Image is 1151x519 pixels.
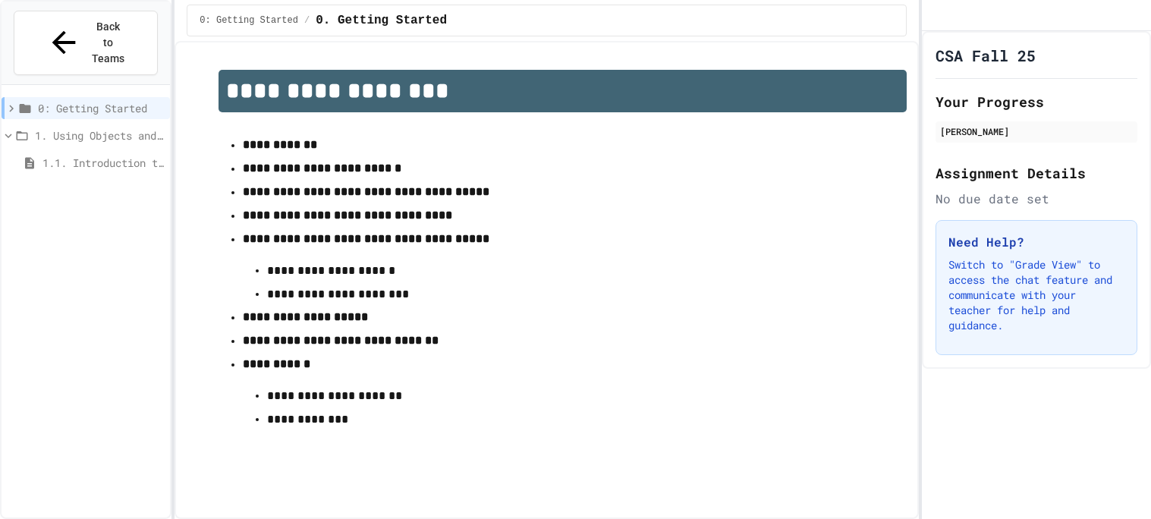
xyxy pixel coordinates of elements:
span: 1. Using Objects and Methods [35,127,164,143]
span: 1.1. Introduction to Algorithms, Programming, and Compilers [42,155,164,171]
span: Back to Teams [90,19,126,67]
h1: CSA Fall 25 [936,45,1036,66]
span: 0: Getting Started [38,100,164,116]
span: 0. Getting Started [316,11,447,30]
p: Switch to "Grade View" to access the chat feature and communicate with your teacher for help and ... [948,257,1124,333]
h3: Need Help? [948,233,1124,251]
h2: Your Progress [936,91,1137,112]
div: [PERSON_NAME] [940,124,1133,138]
div: No due date set [936,190,1137,208]
button: Back to Teams [14,11,158,75]
span: 0: Getting Started [200,14,298,27]
h2: Assignment Details [936,162,1137,184]
span: / [304,14,310,27]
